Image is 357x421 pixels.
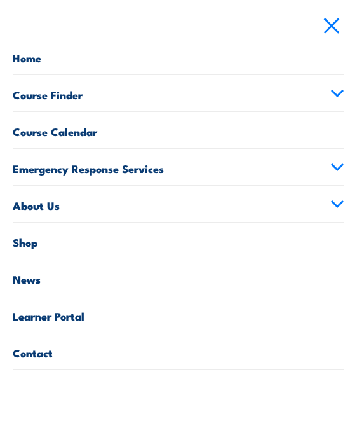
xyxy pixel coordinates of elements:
[13,75,344,111] a: Course Finder
[13,259,344,296] a: News
[13,223,344,259] a: Shop
[13,38,344,74] a: Home
[13,296,344,333] a: Learner Portal
[13,333,344,369] a: Contact
[13,112,344,148] a: Course Calendar
[13,186,344,222] a: About Us
[13,149,344,185] a: Emergency Response Services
